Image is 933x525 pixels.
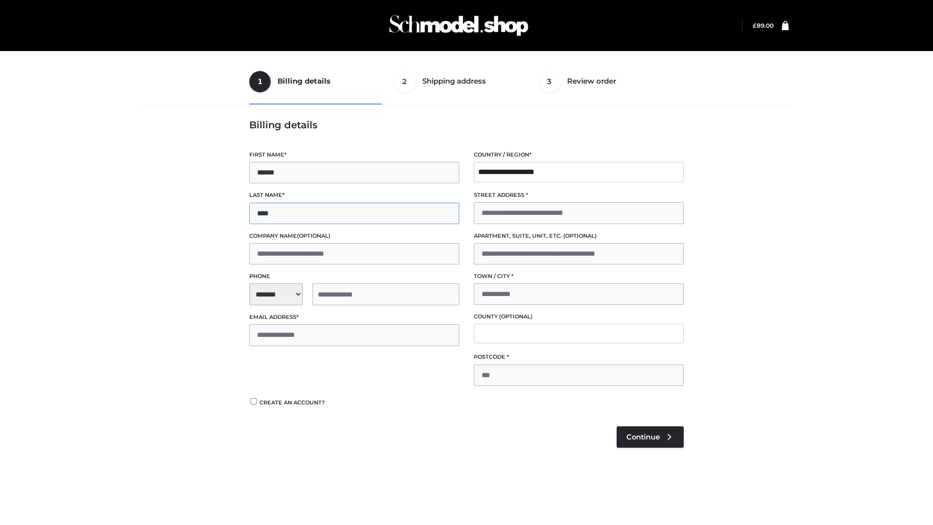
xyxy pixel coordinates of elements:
img: Schmodel Admin 964 [386,6,532,45]
input: Create an account? [249,398,258,404]
label: Postcode [474,352,684,362]
span: £ [753,22,757,29]
label: Apartment, suite, unit, etc. [474,231,684,241]
label: Email address [249,313,459,322]
label: Street address [474,191,684,200]
bdi: 89.00 [753,22,774,29]
label: First name [249,150,459,159]
a: Continue [617,426,684,448]
span: (optional) [499,313,533,320]
label: County [474,312,684,321]
span: (optional) [563,232,597,239]
span: (optional) [297,232,330,239]
label: Phone [249,272,459,281]
label: Town / City [474,272,684,281]
span: Create an account? [259,399,325,406]
label: Last name [249,191,459,200]
h3: Billing details [249,119,684,131]
label: Country / Region [474,150,684,159]
a: £89.00 [753,22,774,29]
label: Company name [249,231,459,241]
span: Continue [626,433,660,441]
